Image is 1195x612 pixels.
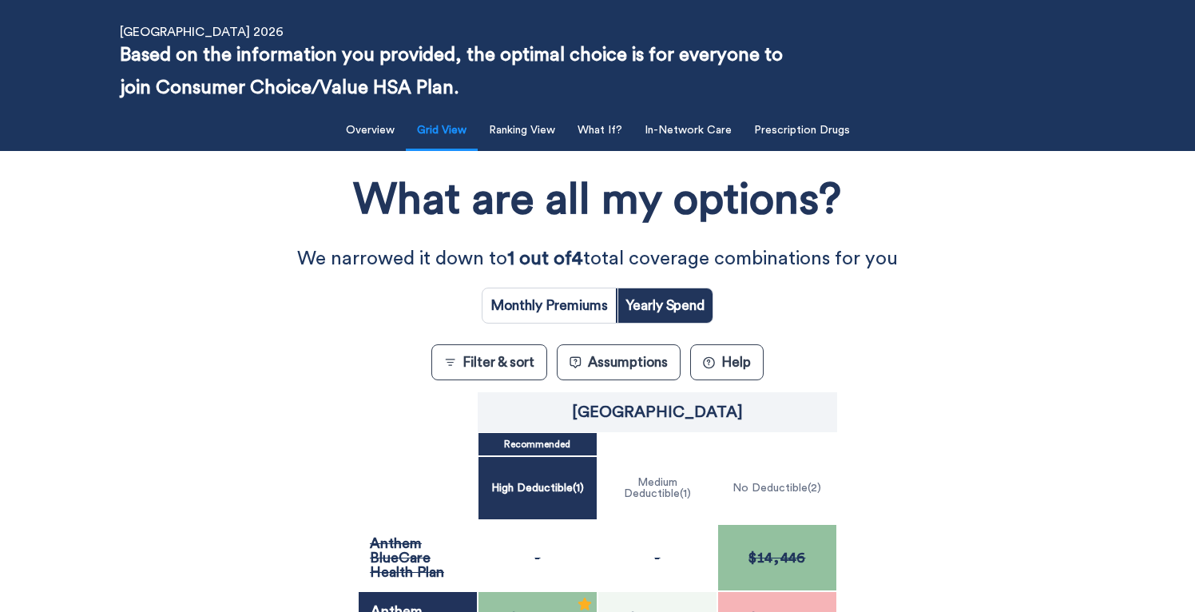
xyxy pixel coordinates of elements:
[407,114,476,147] button: Grid View
[635,114,741,147] button: In-Network Care
[336,114,404,147] button: Overview
[120,25,284,39] p: [GEOGRAPHIC_DATA] 2026
[479,114,565,147] button: Ranking View
[431,344,547,380] button: Filter & sort
[732,483,821,494] p: No Deductible ( 2 )
[504,439,570,449] p: Recommended
[557,344,681,380] button: Assumptions
[690,344,764,380] button: ?Help
[706,359,711,367] text: ?
[370,536,466,579] p: Anthem BlueCare Health Plan
[534,550,540,565] p: -
[605,477,710,499] p: Medium Deductible ( 1 )
[568,114,632,147] button: What If?
[353,169,841,231] h1: What are all my options?
[572,404,743,420] p: Quinnipiac University
[120,39,789,105] p: Based on the information you provided, the optimal choice is for everyone to join Consumer Choice...
[744,114,860,147] button: Prescription Drugs
[507,249,583,268] strong: 1 out of 4
[744,550,810,565] span: $14,446
[297,243,898,276] p: We narrowed it down to total coverage combinations for you
[654,550,660,565] p: -
[491,483,584,494] p: High Deductible ( 1 )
